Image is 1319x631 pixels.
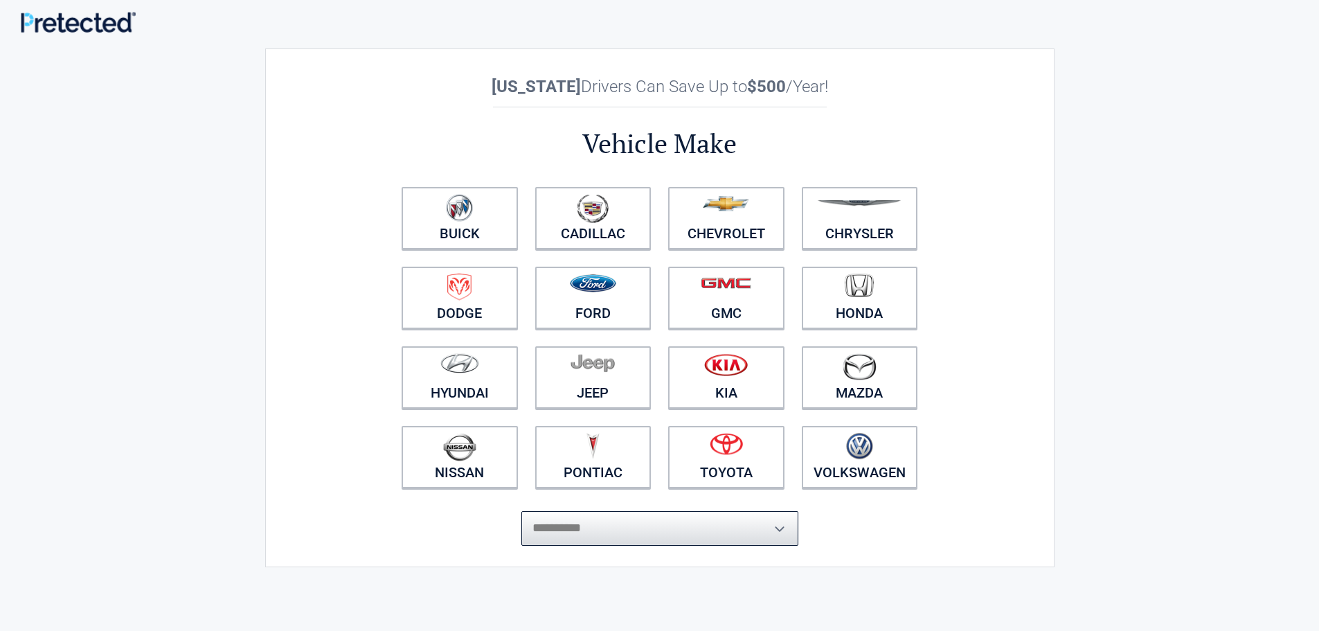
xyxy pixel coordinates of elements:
a: Dodge [402,267,518,329]
img: toyota [710,433,743,455]
img: ford [570,274,616,292]
img: volkswagen [846,433,873,460]
a: Pontiac [535,426,652,488]
a: Hyundai [402,346,518,409]
a: Buick [402,187,518,249]
img: nissan [443,433,476,461]
img: Main Logo [21,12,136,33]
a: Chevrolet [668,187,784,249]
b: [US_STATE] [492,77,581,96]
img: hyundai [440,353,479,373]
a: Jeep [535,346,652,409]
a: Honda [802,267,918,329]
a: Mazda [802,346,918,409]
a: Toyota [668,426,784,488]
a: Nissan [402,426,518,488]
img: honda [845,274,874,298]
a: Volkswagen [802,426,918,488]
img: cadillac [577,194,609,223]
img: chrysler [817,200,901,206]
img: buick [446,194,473,222]
h2: Vehicle Make [393,126,926,161]
a: GMC [668,267,784,329]
img: kia [704,353,748,376]
img: jeep [571,353,615,373]
a: Kia [668,346,784,409]
b: $500 [747,77,786,96]
a: Chrysler [802,187,918,249]
img: chevrolet [703,196,749,211]
img: pontiac [586,433,600,459]
img: dodge [447,274,472,301]
h2: Drivers Can Save Up to /Year [393,77,926,96]
img: mazda [842,353,877,380]
a: Cadillac [535,187,652,249]
img: gmc [701,277,751,289]
a: Ford [535,267,652,329]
